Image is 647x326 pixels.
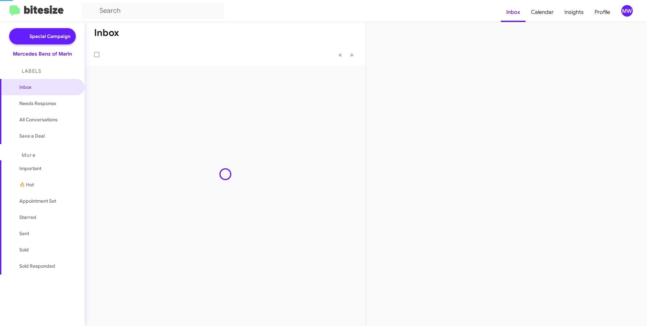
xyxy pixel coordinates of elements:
span: Needs Response [19,100,77,107]
a: Special Campaign [9,28,76,44]
span: All Conversations [19,116,58,123]
span: Sold Responded [19,263,55,269]
h1: Inbox [94,27,119,38]
span: Inbox [19,84,77,90]
span: Special Campaign [29,33,70,40]
span: Important [19,165,77,172]
a: Calendar [526,2,559,22]
button: Next [346,48,358,62]
span: Labels [22,68,41,74]
span: 🔥 Hot [19,181,34,188]
button: MW [616,5,640,17]
span: Appointment Set [19,198,56,204]
a: Profile [589,2,616,22]
span: Sent [19,230,29,237]
span: More [22,152,36,158]
a: Insights [559,2,589,22]
button: Previous [334,48,346,62]
span: » [350,50,354,59]
span: Starred [19,214,36,221]
a: Inbox [501,2,526,22]
span: Sold [19,246,29,253]
span: « [338,50,342,59]
span: Save a Deal [19,133,45,139]
div: MW [621,5,633,17]
input: Search [82,3,224,19]
nav: Page navigation example [335,48,358,62]
div: Mercedes Benz of Marin [13,50,72,57]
